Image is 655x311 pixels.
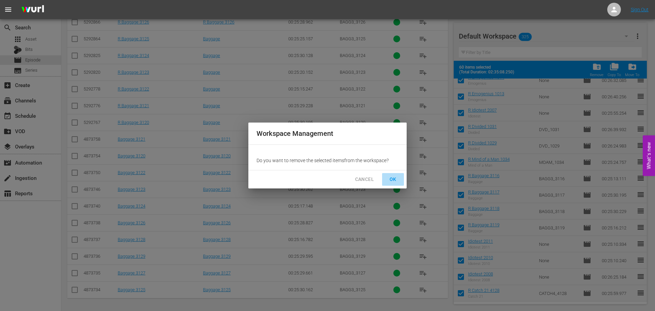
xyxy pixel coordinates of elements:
button: Open Feedback Widget [643,135,655,176]
a: Sign Out [631,7,649,12]
img: ans4CAIJ8jUAAAAAAAAAAAAAAAAAAAAAAAAgQb4GAAAAAAAAAAAAAAAAAAAAAAAAJMjXAAAAAAAAAAAAAAAAAAAAAAAAgAT5G... [16,2,49,18]
span: OK [388,175,398,184]
p: Do you want to remove the selected item s from the workspace? [257,157,398,164]
button: CANCEL [350,173,379,186]
button: OK [382,173,404,186]
span: CANCEL [355,175,374,184]
h2: Workspace Management [257,128,398,139]
span: menu [4,5,12,14]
